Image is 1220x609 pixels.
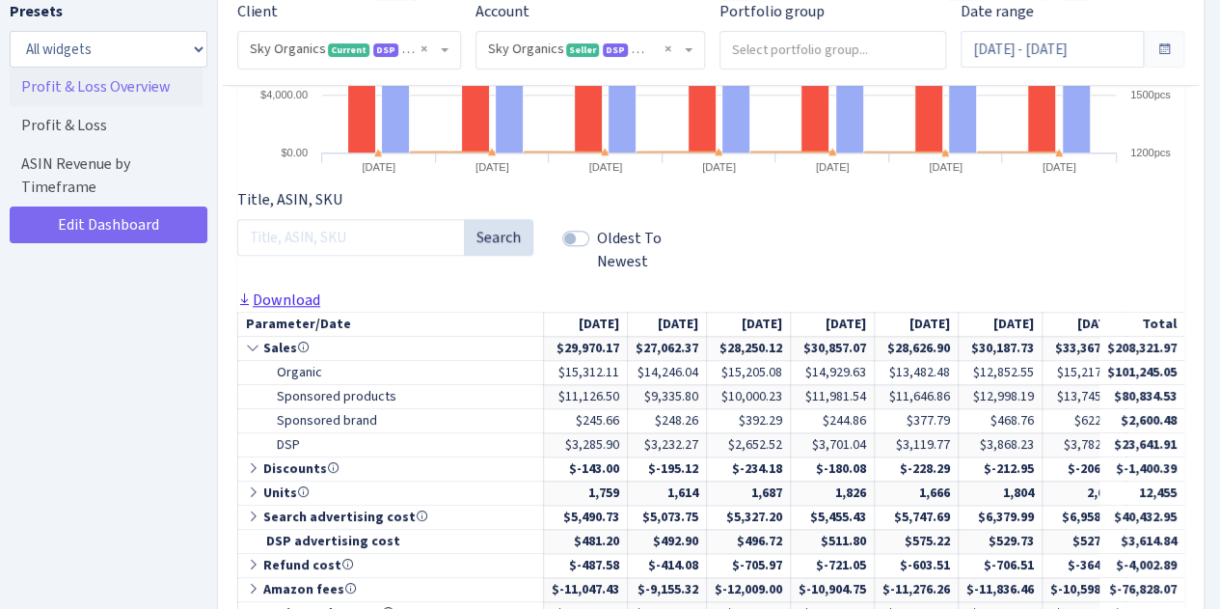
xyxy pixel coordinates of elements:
td: Refund cost [238,553,544,577]
td: $27,062.37 [628,336,707,360]
text: [DATE] [1043,161,1076,173]
td: Sponsored brand [238,408,544,432]
text: [DATE] [589,161,623,173]
td: $622.86 [1043,408,1126,432]
td: $10,000.23 [707,384,791,408]
button: Search [464,219,533,256]
span: Current [328,43,369,57]
td: $13,482.48 [875,360,959,384]
td: $28,250.12 [707,336,791,360]
text: [DATE] [702,161,736,173]
td: $12,852.55 [959,360,1043,384]
td: $33,367.61 [1043,336,1126,360]
td: $377.79 [875,408,959,432]
td: $3,782.18 [1043,432,1126,457]
td: $-9,155.32 [628,577,707,601]
td: 1,687 [707,481,791,505]
label: Title, ASIN, SKU [237,188,342,211]
td: $15,312.11 [544,360,628,384]
text: 1200pcs [1130,147,1171,158]
td: $3,285.90 [544,432,628,457]
td: 1,826 [791,481,875,505]
text: [DATE] [475,161,509,173]
td: $2,600.48 [1098,408,1184,432]
td: $3,614.84 [1098,529,1184,553]
a: Download [237,290,320,310]
text: 1500pcs [1130,89,1171,100]
td: $40,432.95 [1098,505,1184,529]
td: $-11,836.46 [959,577,1043,601]
td: $101,245.05 [1098,360,1184,384]
a: Edit Dashboard [10,207,207,243]
td: $11,981.54 [791,384,875,408]
span: AMC [632,43,657,57]
td: $-364.19 [1043,553,1126,577]
span: Sky Organics <span class="badge badge-success">Current</span><span class="badge badge-primary">DS... [250,40,437,59]
td: $575.22 [875,529,959,553]
span: [DATE] [826,315,866,333]
text: $0.00 [281,147,308,158]
td: $492.90 [628,529,707,553]
td: $15,205.08 [707,360,791,384]
span: Remove all items [664,40,671,59]
td: $5,073.75 [628,505,707,529]
span: [DATE] [742,315,782,333]
td: $-228.29 [875,457,959,481]
td: $468.76 [959,408,1043,432]
td: Total [1098,313,1184,337]
td: Organic [238,360,544,384]
td: $-206.77 [1043,457,1126,481]
span: [DATE] [658,315,698,333]
a: Profit & Loss [10,106,203,145]
td: $-1,400.39 [1098,457,1184,481]
td: $11,126.50 [544,384,628,408]
td: 1,804 [959,481,1043,505]
td: $13,745.41 [1043,384,1126,408]
td: $-12,009.00 [707,577,791,601]
td: $-4,002.89 [1098,553,1184,577]
td: 1,759 [544,481,628,505]
td: $3,868.23 [959,432,1043,457]
td: $-603.51 [875,553,959,577]
td: $29,970.17 [544,336,628,360]
td: $-11,047.43 [544,577,628,601]
td: $511.80 [791,529,875,553]
td: $11,646.86 [875,384,959,408]
td: $-212.95 [959,457,1043,481]
td: $14,929.63 [791,360,875,384]
span: [DATE] [909,315,950,333]
td: $23,641.91 [1098,432,1184,457]
td: $248.26 [628,408,707,432]
td: $527.27 [1043,529,1126,553]
td: $3,119.77 [875,432,959,457]
span: DSP [373,43,398,57]
td: $15,217.16 [1043,360,1126,384]
td: $12,998.19 [959,384,1043,408]
label: Oldest To Newest [597,227,696,273]
span: Remove all items [420,40,427,59]
span: [DATE] [579,315,619,333]
text: [DATE] [929,161,962,173]
td: 1,666 [875,481,959,505]
td: $-706.51 [959,553,1043,577]
td: 12,455 [1098,481,1184,505]
td: $-10,598.85 [1043,577,1126,601]
td: $28,626.90 [875,336,959,360]
td: DSP advertising cost [238,529,544,553]
td: $5,327.20 [707,505,791,529]
td: $-76,828.07 [1098,577,1184,601]
td: Discounts [238,457,544,481]
td: $-705.97 [707,553,791,577]
td: Search advertising cost [238,505,544,529]
td: $3,701.04 [791,432,875,457]
span: Sky Organics <span class="badge badge-success">Seller</span><span class="badge badge-primary">DSP... [476,32,704,69]
td: $-195.12 [628,457,707,481]
span: Sky Organics <span class="badge badge-success">Seller</span><span class="badge badge-primary">DSP... [488,40,681,59]
span: AMC [402,43,427,57]
td: $-234.18 [707,457,791,481]
td: Units [238,481,544,505]
td: $6,379.99 [959,505,1043,529]
td: $244.86 [791,408,875,432]
td: $-11,276.26 [875,577,959,601]
td: $5,455.43 [791,505,875,529]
